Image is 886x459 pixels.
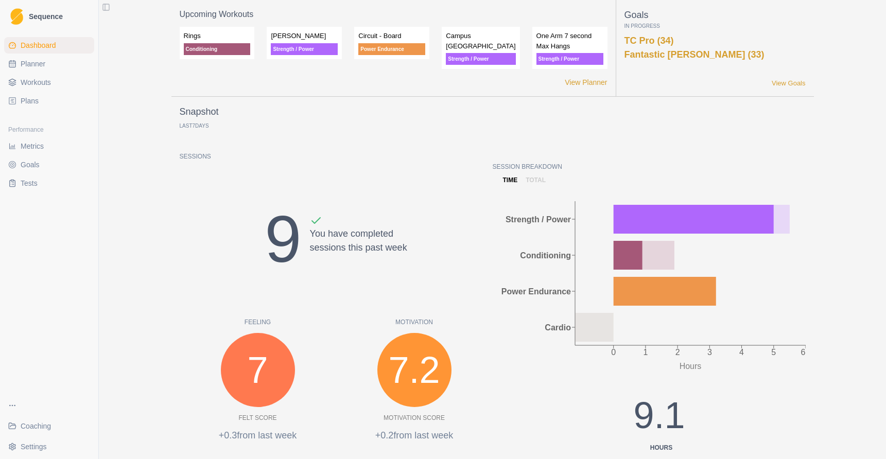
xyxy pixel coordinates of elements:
tspan: 4 [739,348,744,357]
p: Strength / Power [271,43,338,55]
a: Fantastic [PERSON_NAME] (33) [624,49,765,60]
tspan: Cardio [545,323,571,332]
span: 7.2 [388,342,440,398]
p: Last Days [180,123,209,129]
span: Dashboard [21,40,56,50]
div: You have completed sessions this past week [310,215,407,289]
span: 7 [193,123,196,129]
a: Goals [4,156,94,173]
tspan: 3 [707,348,711,357]
span: Planner [21,59,45,69]
tspan: 1 [643,348,648,357]
p: Snapshot [180,105,219,119]
span: Workouts [21,77,51,87]
tspan: 2 [675,348,680,357]
p: time [503,175,518,185]
p: +0.2 from last week [336,429,493,443]
p: Circuit - Board [358,31,425,41]
a: Plans [4,93,94,109]
tspan: Strength / Power [505,215,570,224]
span: Plans [21,96,39,106]
p: Rings [184,31,251,41]
a: Coaching [4,418,94,434]
p: Strength / Power [446,53,515,65]
a: LogoSequence [4,4,94,29]
tspan: Hours [679,362,701,370]
p: Power Endurance [358,43,425,55]
p: Felt Score [238,413,276,422]
p: +0.3 from last week [180,429,336,443]
p: total [526,175,546,185]
img: Logo [10,8,23,25]
a: Metrics [4,138,94,154]
p: One Arm 7 second Max Hangs [536,31,603,51]
p: [PERSON_NAME] [271,31,338,41]
p: Upcoming Workouts [180,8,607,21]
span: Sequence [29,13,63,20]
p: Goals [624,8,806,22]
tspan: 5 [771,348,776,357]
p: Motivation [336,317,493,327]
tspan: Conditioning [520,251,571,260]
tspan: 6 [801,348,805,357]
p: Sessions [180,152,493,161]
tspan: Power Endurance [501,287,570,296]
a: View Goals [772,78,806,89]
p: In Progress [624,22,806,30]
span: Metrics [21,141,44,151]
p: Motivation Score [384,413,445,422]
span: 7 [247,342,268,398]
a: TC Pro (34) [624,36,674,46]
div: Performance [4,121,94,138]
div: Hours [596,443,727,452]
div: 9 [265,190,301,289]
button: Settings [4,438,94,455]
a: Workouts [4,74,94,91]
p: Session Breakdown [493,162,806,171]
a: Tests [4,175,94,191]
a: Dashboard [4,37,94,54]
tspan: 0 [611,348,616,357]
p: Strength / Power [536,53,603,65]
p: Conditioning [184,43,251,55]
span: Coaching [21,421,51,431]
span: Goals [21,160,40,170]
p: Campus [GEOGRAPHIC_DATA] [446,31,515,51]
a: View Planner [565,77,607,88]
a: Planner [4,56,94,72]
p: Feeling [180,317,336,327]
div: 9.1 [592,387,727,452]
span: Tests [21,178,38,188]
